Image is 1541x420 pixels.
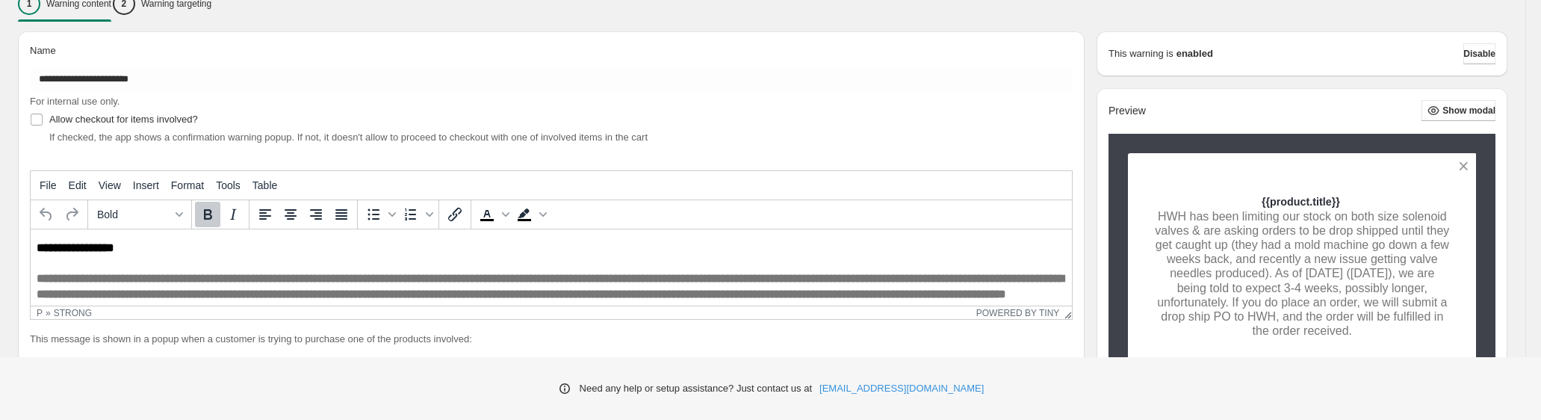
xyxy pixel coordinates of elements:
span: Edit [69,179,87,191]
div: p [37,308,43,318]
h2: Preview [1109,105,1146,117]
iframe: Rich Text Area [31,229,1072,306]
div: » [46,308,51,318]
button: Redo [59,202,84,227]
button: Italic [220,202,246,227]
button: Align left [252,202,278,227]
a: [EMAIL_ADDRESS][DOMAIN_NAME] [819,381,984,396]
strong: {{ [1262,196,1270,208]
span: Name [30,45,56,56]
button: Formats [91,202,188,227]
span: Show modal [1442,105,1495,117]
span: For internal use only. [30,96,120,107]
span: Format [171,179,204,191]
button: Show modal [1421,100,1495,121]
button: Justify [329,202,354,227]
div: strong [54,308,92,318]
strong: product.title [1270,196,1332,208]
strong: }} [1332,196,1340,208]
span: View [99,179,121,191]
p: This message is shown in a popup when a customer is trying to purchase one of the products involved: [30,332,1073,347]
span: Allow checkout for items involved? [49,114,198,125]
p: This warning is [1109,46,1173,61]
div: Text color [474,202,512,227]
strong: enabled [1176,46,1213,61]
span: Bold [97,209,170,220]
button: Bold [195,202,220,227]
span: Tools [216,179,241,191]
div: Resize [1059,306,1072,319]
button: Insert/edit link [442,202,468,227]
div: Bullet list [361,202,398,227]
span: Table [252,179,277,191]
a: Powered by Tiny [976,308,1060,318]
span: Insert [133,179,159,191]
button: Disable [1463,43,1495,64]
span: HWH has been limiting our stock on both size solenoid valves & are asking orders to be drop shipp... [1155,210,1449,338]
div: Numbered list [398,202,435,227]
span: Disable [1463,48,1495,60]
div: Background color [512,202,549,227]
span: If checked, the app shows a confirmation warning popup. If not, it doesn't allow to proceed to ch... [49,132,648,143]
button: Align right [303,202,329,227]
span: File [40,179,57,191]
button: Undo [34,202,59,227]
button: Align center [278,202,303,227]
